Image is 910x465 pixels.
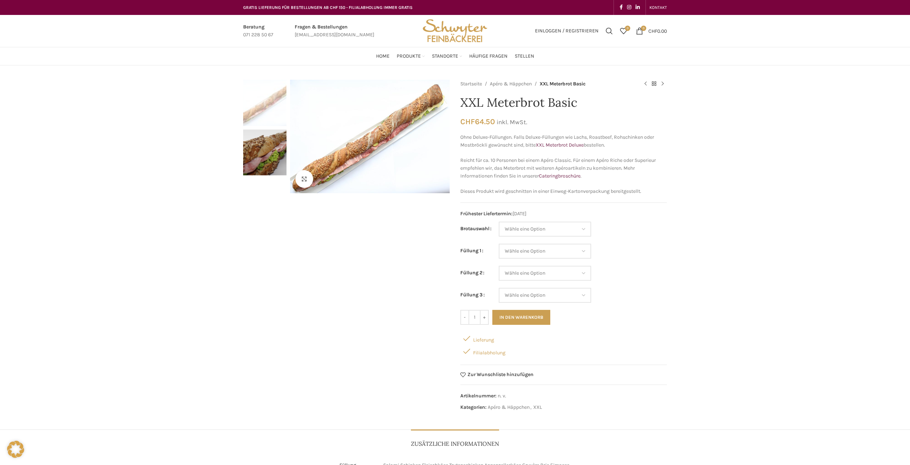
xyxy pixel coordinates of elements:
[515,53,534,60] span: Stellen
[492,310,550,325] button: In den Warenkorb
[460,291,485,299] label: Füllung 3
[460,80,634,88] nav: Breadcrumb
[469,53,508,60] span: Häufige Fragen
[531,24,602,38] a: Einloggen / Registrieren
[460,404,487,410] span: Kategorien:
[240,49,670,63] div: Main navigation
[460,95,667,110] h1: XXL Meterbrot Basic
[460,345,667,358] div: Filialabholung
[397,49,425,63] a: Produkte
[460,133,667,149] p: Ohne Deluxe-Füllungen. Falls Deluxe-Füllungen wie Lachs, Roastbeef, Rohschinken oder Mostbröckli ...
[460,393,497,399] span: Artikelnummer:
[243,5,413,10] span: GRATIS LIEFERUNG FÜR BESTELLUNGEN AB CHF 150 - FILIALABHOLUNG IMMER GRATIS
[540,80,585,88] span: XXL Meterbrot Basic
[460,247,483,255] label: Füllung 1
[295,23,374,39] a: Infobox link
[498,393,506,399] span: n. v.
[460,80,482,88] a: Startseite
[243,80,287,130] div: 1 / 2
[490,80,532,88] a: Apéro & Häppchen
[602,24,616,38] a: Suchen
[649,0,667,15] a: KONTAKT
[460,117,475,126] span: CHF
[420,27,490,33] a: Site logo
[411,440,499,448] span: Zusätzliche Informationen
[243,130,287,179] div: 2 / 2
[625,26,630,31] span: 0
[539,173,580,179] a: Cateringbroschüre
[460,187,667,195] p: Dieses Produkt wird geschnitten in einer Einweg-Kartonverpackung bereitgestellt.
[460,117,495,126] bdi: 64.50
[460,269,485,277] label: Füllung 2
[460,225,492,233] label: Brotauswahl
[625,2,633,12] a: Instagram social link
[432,53,458,60] span: Standorte
[243,23,273,39] a: Infobox link
[243,80,287,126] img: XXL Meterbrot Basic
[648,28,657,34] span: CHF
[616,24,631,38] div: Meine Wunschliste
[535,28,599,33] span: Einloggen / Registrieren
[530,403,531,411] span: ,
[641,26,646,31] span: 0
[658,80,667,88] a: Next product
[469,49,508,63] a: Häufige Fragen
[467,372,534,377] span: Zur Wunschliste hinzufügen
[376,53,390,60] span: Home
[460,310,469,325] input: -
[469,310,480,325] input: Produktmenge
[460,210,667,218] span: [DATE]
[533,404,542,410] a: XXL
[432,49,462,63] a: Standorte
[633,2,642,12] a: Linkedin social link
[376,49,390,63] a: Home
[243,130,287,176] img: XXL Meterbrot Basic – Bild 2
[460,157,667,180] p: Reicht für ca. 10 Personen bei einem Apéro Classic. Für einem Apéro Riche oder Superieur empfehle...
[536,142,584,148] a: XXL Meterbrot Deluxe
[460,211,513,217] span: Frühester Liefertermin:
[617,2,625,12] a: Facebook social link
[497,118,527,126] small: inkl. MwSt.
[397,53,421,60] span: Produkte
[648,28,667,34] bdi: 0.00
[460,332,667,345] div: Lieferung
[632,24,670,38] a: 0 CHF0.00
[488,404,530,410] a: Apéro & Häppchen
[646,0,670,15] div: Secondary navigation
[480,310,489,325] input: +
[616,24,631,38] a: 0
[420,15,490,47] img: Bäckerei Schwyter
[515,49,534,63] a: Stellen
[460,372,534,377] a: Zur Wunschliste hinzufügen
[649,5,667,10] span: KONTAKT
[641,80,650,88] a: Previous product
[288,80,451,193] div: 1 / 2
